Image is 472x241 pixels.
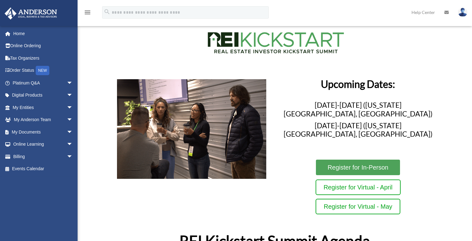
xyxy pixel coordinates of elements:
a: Billingarrow_drop_down [4,150,82,163]
span: arrow_drop_down [67,89,79,102]
a: Order StatusNEW [4,64,82,77]
span: arrow_drop_down [67,126,79,139]
a: Tax Organizers [4,52,82,64]
i: search [104,8,110,15]
a: Online Learningarrow_drop_down [4,138,82,151]
a: Register for In-Person [315,159,401,176]
h3: [DATE]-[DATE] ([US_STATE][GEOGRAPHIC_DATA], [GEOGRAPHIC_DATA]) [283,121,432,142]
a: My Documentsarrow_drop_down [4,126,82,138]
i: menu [84,9,91,16]
div: NEW [36,66,49,75]
img: IMG_8897 1 (1) [117,79,266,179]
a: Digital Productsarrow_drop_down [4,89,82,102]
span: arrow_drop_down [67,101,79,114]
a: My Entitiesarrow_drop_down [4,101,82,114]
span: arrow_drop_down [67,150,79,163]
a: My Anderson Teamarrow_drop_down [4,114,82,126]
a: Register for Virtual - April [316,180,401,195]
span: arrow_drop_down [67,114,79,126]
h3: [DATE]-[DATE] ([US_STATE][GEOGRAPHIC_DATA], [GEOGRAPHIC_DATA]) [283,101,432,121]
a: menu [84,11,91,16]
h2: Upcoming Dates: [283,79,432,92]
a: Register for Virtual - May [316,199,400,214]
span: arrow_drop_down [67,77,79,89]
img: Anderson Advisors Platinum Portal [3,7,59,20]
a: Events Calendar [4,163,82,175]
span: arrow_drop_down [67,138,79,151]
a: Home [4,27,82,40]
img: REI Kickstart Logo [197,26,352,59]
a: Platinum Q&Aarrow_drop_down [4,77,82,89]
img: User Pic [458,8,467,17]
a: Online Ordering [4,40,82,52]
